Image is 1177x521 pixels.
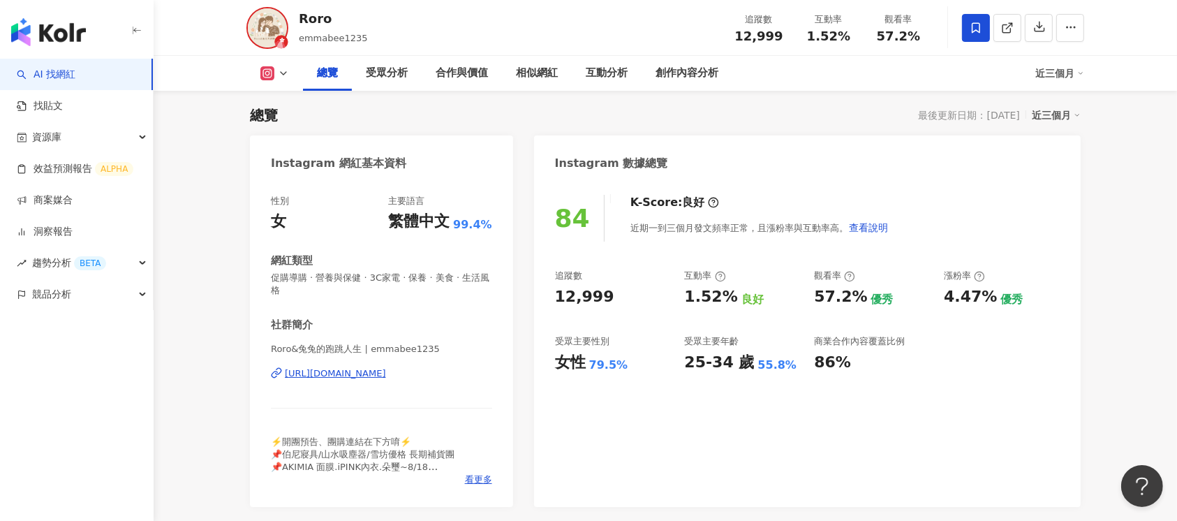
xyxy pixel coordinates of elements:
div: 追蹤數 [732,13,785,27]
div: 近期一到三個月發文頻率正常，且漲粉率與互動率高。 [630,214,889,242]
div: 追蹤數 [555,270,582,282]
div: 漲粉率 [944,270,985,282]
span: 99.4% [453,217,492,233]
div: 繁體中文 [388,211,450,233]
div: 受眾主要性別 [555,335,609,348]
div: Roro [299,10,368,27]
div: 79.5% [589,358,628,373]
span: 促購導購 · 營養與保健 · 3C家電 · 保養 · 美食 · 生活風格 [271,272,492,297]
a: [URL][DOMAIN_NAME] [271,367,492,380]
div: 主要語言 [388,195,424,207]
span: emmabee1235 [299,33,368,43]
div: 觀看率 [872,13,925,27]
div: 55.8% [758,358,797,373]
span: 趨勢分析 [32,247,106,279]
a: 效益預測報告ALPHA [17,162,133,176]
div: 網紅類型 [271,254,313,268]
div: 近三個月 [1032,106,1081,124]
div: 創作內容分析 [656,65,718,82]
button: 查看說明 [848,214,889,242]
div: 良好 [683,195,705,210]
div: Instagram 網紅基本資料 [271,156,406,171]
div: 12,999 [555,286,614,308]
div: 86% [814,352,851,374]
div: 受眾主要年齡 [684,335,739,348]
span: Roro&兔兔的跑跳人生 | emmabee1235 [271,343,492,355]
div: 良好 [741,292,764,307]
div: 女性 [555,352,586,374]
img: logo [11,18,86,46]
div: 優秀 [1000,292,1023,307]
div: [URL][DOMAIN_NAME] [285,367,386,380]
div: 總覽 [317,65,338,82]
span: 查看說明 [849,222,888,233]
div: 商業合作內容覆蓋比例 [814,335,905,348]
a: 找貼文 [17,99,63,113]
span: 看更多 [465,474,492,486]
div: 優秀 [871,292,894,307]
a: 商案媒合 [17,193,73,207]
div: 4.47% [944,286,997,308]
span: rise [17,258,27,268]
div: 社群簡介 [271,318,313,332]
iframe: Help Scout Beacon - Open [1121,465,1163,507]
a: searchAI 找網紅 [17,68,75,82]
div: K-Score : [630,195,719,210]
div: 互動率 [802,13,855,27]
div: BETA [74,256,106,270]
div: 性別 [271,195,289,207]
div: 最後更新日期：[DATE] [919,110,1020,121]
div: 總覽 [250,105,278,125]
span: 競品分析 [32,279,71,310]
span: 57.2% [877,29,920,43]
div: 互動分析 [586,65,628,82]
div: 女 [271,211,286,233]
img: KOL Avatar [246,7,288,49]
div: 1.52% [684,286,737,308]
div: 受眾分析 [366,65,408,82]
span: 資源庫 [32,122,61,153]
span: 12,999 [734,29,783,43]
div: 合作與價值 [436,65,488,82]
div: 近三個月 [1035,62,1084,85]
div: Instagram 數據總覽 [555,156,668,171]
div: 觀看率 [814,270,855,282]
div: 25-34 歲 [684,352,754,374]
div: 互動率 [684,270,725,282]
div: 相似網紅 [516,65,558,82]
a: 洞察報告 [17,225,73,239]
div: 57.2% [814,286,867,308]
span: 1.52% [807,29,850,43]
div: 84 [555,204,590,233]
